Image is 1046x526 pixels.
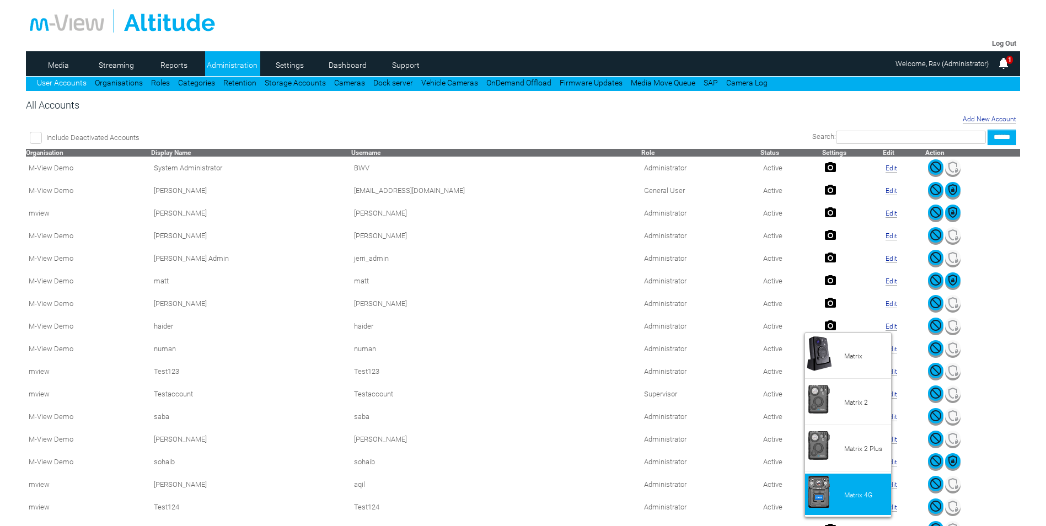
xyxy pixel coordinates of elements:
span: Matrix 2 [844,399,868,406]
span: 1 [1006,56,1013,64]
span: Matrix 4G [844,491,872,499]
span: Matrix [844,352,862,360]
span: Matrix 2 Plus [844,445,882,453]
img: bell25.png [997,57,1010,70]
